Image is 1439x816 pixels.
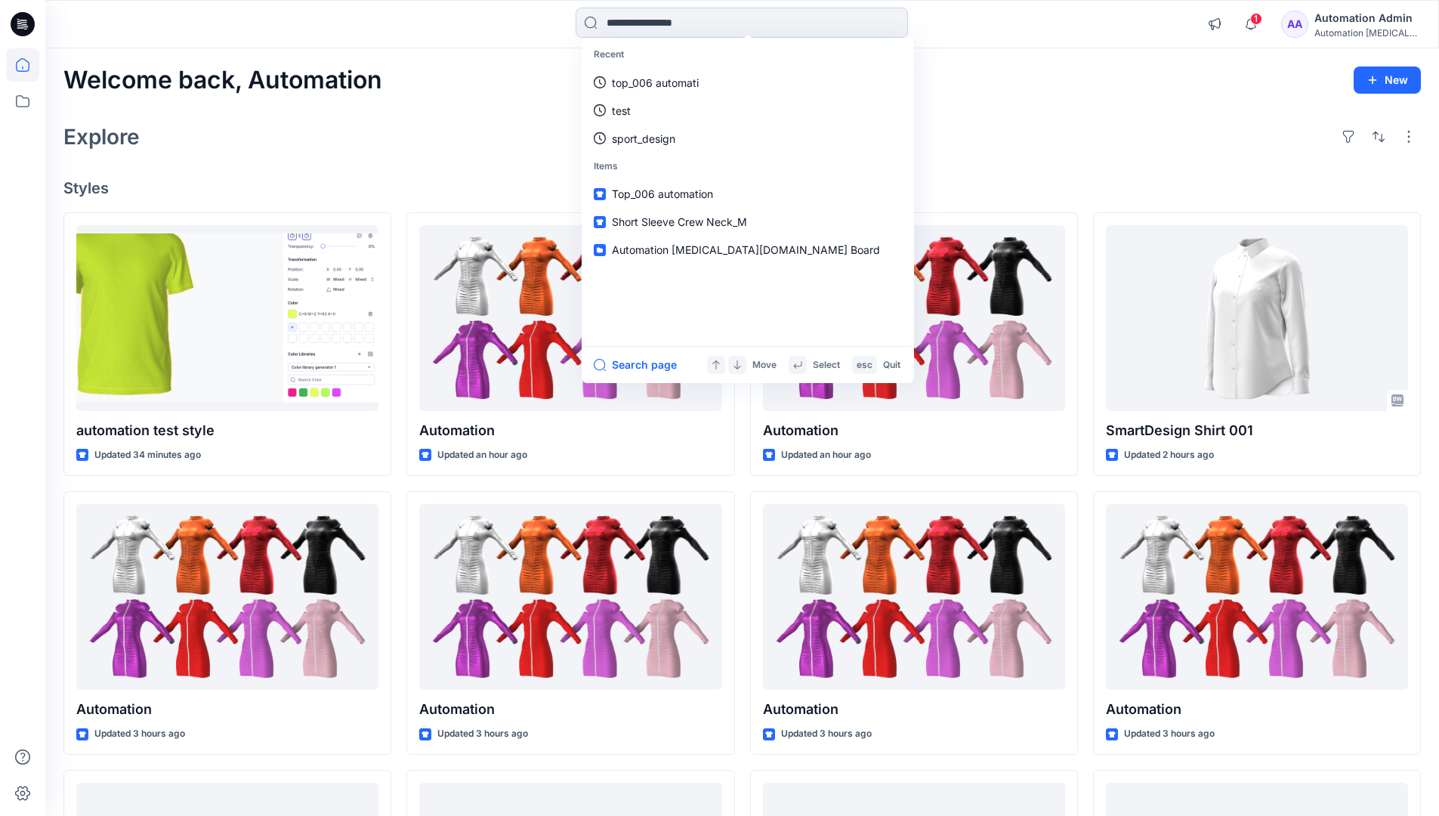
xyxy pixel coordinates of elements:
p: sport_design [612,131,675,147]
p: esc [857,357,872,373]
div: Automation [MEDICAL_DATA]... [1314,27,1420,39]
a: Automation [76,504,378,691]
a: SmartDesign Shirt 001 [1106,225,1408,412]
p: Updated 2 hours ago [1124,447,1214,463]
p: Quit [883,357,900,373]
span: Top_006 automation [612,187,713,200]
p: Automation [1106,699,1408,720]
a: automation test style [76,225,378,412]
span: Automation [MEDICAL_DATA][DOMAIN_NAME] Board [612,243,880,256]
p: Automation [419,420,721,441]
a: Automation [419,504,721,691]
p: Automation [763,699,1065,720]
a: Automation [1106,504,1408,691]
h2: Explore [63,125,140,149]
div: AA [1281,11,1308,38]
span: 1 [1250,13,1262,25]
a: top_006 automati [585,69,911,97]
p: Items [585,153,911,181]
p: Updated 3 hours ago [94,726,185,742]
a: Short Sleeve Crew Neck_M [585,208,911,236]
p: Updated an hour ago [781,447,871,463]
a: Automation [419,225,721,412]
p: Automation [419,699,721,720]
p: Updated 3 hours ago [1124,726,1215,742]
a: Automation [MEDICAL_DATA][DOMAIN_NAME] Board [585,236,911,264]
a: test [585,97,911,125]
p: Select [813,357,840,373]
a: Top_006 automation [585,180,911,208]
p: automation test style [76,420,378,441]
p: top_006 automati [612,75,699,91]
a: sport_design [585,125,911,153]
p: Automation [76,699,378,720]
p: Recent [585,41,911,69]
p: Move [752,357,777,373]
p: test [612,103,631,119]
p: Automation [763,420,1065,441]
p: Updated 34 minutes ago [94,447,201,463]
p: Updated 3 hours ago [781,726,872,742]
h2: Welcome back, Automation [63,66,382,94]
button: New [1354,66,1421,94]
h4: Styles [63,179,1421,197]
p: Updated an hour ago [437,447,527,463]
button: Search page [594,356,677,374]
span: Short Sleeve Crew Neck_M [612,215,747,228]
p: Updated 3 hours ago [437,726,528,742]
a: Automation [763,504,1065,691]
div: Automation Admin [1314,9,1420,27]
p: SmartDesign Shirt 001 [1106,420,1408,441]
